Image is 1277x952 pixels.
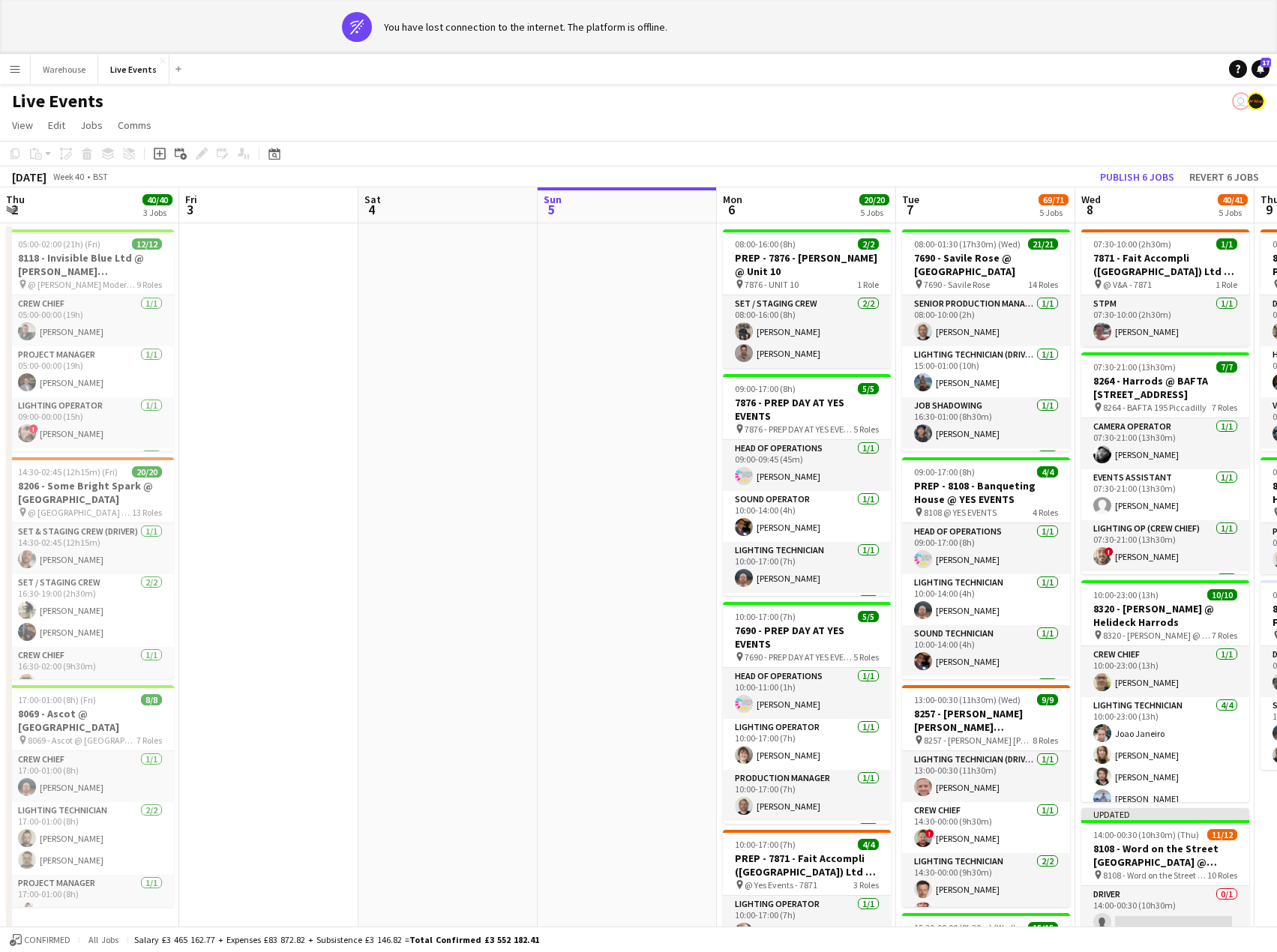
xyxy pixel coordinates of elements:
[924,735,1033,746] span: 8257 - [PERSON_NAME] [PERSON_NAME] International @ [GEOGRAPHIC_DATA]
[6,229,174,451] div: 05:00-02:00 (21h) (Fri)12/128118 - Invisible Blue Ltd @ [PERSON_NAME][GEOGRAPHIC_DATA] @ [PERSON_...
[745,424,853,435] span: 7876 - PREP DAY AT YES EVENTS
[914,694,1021,705] span: 13:00-00:30 (11h30m) (Wed)
[853,424,879,435] span: 5 Roles
[364,193,381,206] span: Sat
[18,238,100,250] span: 05:00-02:00 (21h) (Fri)
[6,523,174,574] app-card-role: Set & Staging Crew (Driver)1/114:30-02:45 (12h15m)[PERSON_NAME]
[362,201,381,218] span: 4
[1081,374,1249,401] h3: 8264 - Harrods @ BAFTA [STREET_ADDRESS]
[1081,697,1249,813] app-card-role: Lighting Technician4/410:00-23:00 (13h)Joao Janeiro[PERSON_NAME][PERSON_NAME][PERSON_NAME]
[902,448,1070,499] app-card-role: Crew Chief1/1
[902,479,1070,506] h3: PREP - 8108 - Banqueting House @ YES EVENTS
[723,852,891,879] h3: PREP - 7871 - Fait Accompli ([GEOGRAPHIC_DATA]) Ltd @ YES Events
[723,491,891,542] app-card-role: Sound Operator1/110:00-14:00 (4h)[PERSON_NAME]
[723,229,891,368] app-job-card: 08:00-16:00 (8h)2/2PREP - 7876 - [PERSON_NAME] @ Unit 10 7876 - UNIT 101 RoleSet / Staging Crew2/...
[384,20,667,34] div: You have lost connection to the internet. The platform is offline.
[6,875,174,926] app-card-role: Project Manager1/117:00-01:00 (8h)[PERSON_NAME]
[1105,547,1114,556] span: !
[1212,402,1237,413] span: 7 Roles
[723,770,891,821] app-card-role: Production Manager1/110:00-17:00 (7h)[PERSON_NAME]
[900,201,919,218] span: 7
[1081,808,1249,820] div: Updated
[723,668,891,719] app-card-role: Head of Operations1/110:00-11:00 (1h)[PERSON_NAME]
[853,651,879,663] span: 5 Roles
[723,440,891,491] app-card-role: Head of Operations1/109:00-09:45 (45m)[PERSON_NAME]
[902,751,1070,802] app-card-role: Lighting Technician (Driver)1/113:00-00:30 (11h30m)[PERSON_NAME]
[1081,469,1249,520] app-card-role: Events Assistant1/107:30-21:00 (13h30m)[PERSON_NAME]
[723,602,891,824] div: 10:00-17:00 (7h)5/57690 - PREP DAY AT YES EVENTS 7690 - PREP DAY AT YES EVENTS5 RolesHead of Oper...
[902,707,1070,734] h3: 8257 - [PERSON_NAME] [PERSON_NAME] International @ [GEOGRAPHIC_DATA]
[1216,238,1237,250] span: 1/1
[1093,238,1171,250] span: 07:30-10:00 (2h30m)
[914,922,1016,933] span: 15:30-00:00 (8h30m) (Wed)
[902,802,1070,853] app-card-role: Crew Chief1/114:30-00:00 (9h30m)![PERSON_NAME]
[924,279,990,290] span: 7690 - Savile Rose
[6,685,174,907] app-job-card: 17:00-01:00 (8h) (Fri)8/88069 - Ascot @ [GEOGRAPHIC_DATA] 8069 - Ascot @ [GEOGRAPHIC_DATA]7 Roles...
[902,397,1070,448] app-card-role: Job Shadowing1/116:30-01:00 (8h30m)[PERSON_NAME]
[48,118,65,132] span: Edit
[858,611,879,622] span: 5/5
[1212,630,1237,641] span: 7 Roles
[12,169,46,184] div: [DATE]
[112,115,157,135] a: Comms
[1081,571,1249,622] app-card-role: Production Coordinator1/1
[18,466,118,477] span: 14:30-02:45 (12h15m) (Fri)
[6,751,174,802] app-card-role: Crew Chief1/117:00-01:00 (8h)[PERSON_NAME]
[6,802,174,875] app-card-role: Lighting Technician2/217:00-01:00 (8h)[PERSON_NAME][PERSON_NAME]
[136,735,162,746] span: 7 Roles
[141,694,162,705] span: 8/8
[6,115,39,135] a: View
[859,194,889,205] span: 20/20
[723,624,891,651] h3: 7690 - PREP DAY AT YES EVENTS
[1216,361,1237,373] span: 7/7
[1103,630,1212,641] span: 8320 - [PERSON_NAME] @ Helideck Harrods
[1218,194,1248,205] span: 40/41
[409,934,539,945] span: Total Confirmed £3 552 182.41
[28,507,132,518] span: @ [GEOGRAPHIC_DATA] - 8206
[143,207,172,218] div: 3 Jobs
[1081,229,1249,346] app-job-card: 07:30-10:00 (2h30m)1/17871 - Fait Accompli ([GEOGRAPHIC_DATA]) Ltd @ V&A - LOAD OUT @ V&A - 78711...
[902,685,1070,907] app-job-card: 13:00-00:30 (11h30m) (Wed)9/98257 - [PERSON_NAME] [PERSON_NAME] International @ [GEOGRAPHIC_DATA]...
[902,295,1070,346] app-card-role: Senior Production Manager1/108:00-10:00 (2h)[PERSON_NAME]
[1081,352,1249,574] app-job-card: 07:30-21:00 (13h30m)7/78264 - Harrods @ BAFTA [STREET_ADDRESS] 8264 - BAFTA 195 Piccadilly7 Roles...
[902,346,1070,397] app-card-role: Lighting Technician (Driver)1/115:00-01:00 (10h)[PERSON_NAME]
[6,346,174,397] app-card-role: Project Manager1/105:00-00:00 (19h)[PERSON_NAME]
[1207,589,1237,600] span: 10/10
[902,193,919,206] span: Tue
[1081,295,1249,346] app-card-role: STPM1/107:30-10:00 (2h30m)[PERSON_NAME]
[1183,167,1265,187] button: Revert 6 jobs
[1081,602,1249,629] h3: 8320 - [PERSON_NAME] @ Helideck Harrods
[185,193,197,206] span: Fri
[902,251,1070,278] h3: 7690 - Savile Rose @ [GEOGRAPHIC_DATA]
[902,229,1070,451] app-job-card: 08:00-01:30 (17h30m) (Wed)21/217690 - Savile Rose @ [GEOGRAPHIC_DATA] 7690 - Savile Rose14 RolesS...
[735,383,796,394] span: 09:00-17:00 (8h)
[132,238,162,250] span: 12/12
[735,238,796,250] span: 08:00-16:00 (8h)
[1261,58,1271,67] span: 17
[6,193,25,206] span: Thu
[1079,201,1101,218] span: 8
[721,201,742,218] span: 6
[1081,580,1249,802] app-job-card: 10:00-23:00 (13h)10/108320 - [PERSON_NAME] @ Helideck Harrods 8320 - [PERSON_NAME] @ Helideck Har...
[85,934,121,945] span: All jobs
[6,448,174,499] app-card-role: STPM1/1
[28,735,136,746] span: 8069 - Ascot @ [GEOGRAPHIC_DATA]
[1093,589,1159,600] span: 10:00-23:00 (13h)
[1103,870,1207,881] span: 8108 - Word on the Street [GEOGRAPHIC_DATA] @ Banqueting House
[1081,418,1249,469] app-card-role: Camera Operator1/107:30-21:00 (13h30m)[PERSON_NAME]
[745,651,853,663] span: 7690 - PREP DAY AT YES EVENTS
[544,193,562,206] span: Sun
[902,457,1070,679] app-job-card: 09:00-17:00 (8h)4/4PREP - 8108 - Banqueting House @ YES EVENTS 8108 @ YES EVENTS4 RolesHead of Op...
[1081,842,1249,869] h3: 8108 - Word on the Street [GEOGRAPHIC_DATA] @ Banqueting House
[1207,829,1237,840] span: 11/12
[6,295,174,346] app-card-role: Crew Chief1/105:00-00:00 (19h)[PERSON_NAME]
[723,396,891,423] h3: 7876 - PREP DAY AT YES EVENTS
[6,574,174,647] app-card-role: Set / Staging Crew2/216:30-19:00 (2h30m)[PERSON_NAME][PERSON_NAME]
[860,207,889,218] div: 5 Jobs
[735,839,796,850] span: 10:00-17:00 (7h)
[723,896,891,947] app-card-role: Lighting Operator1/110:00-17:00 (7h)[PERSON_NAME]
